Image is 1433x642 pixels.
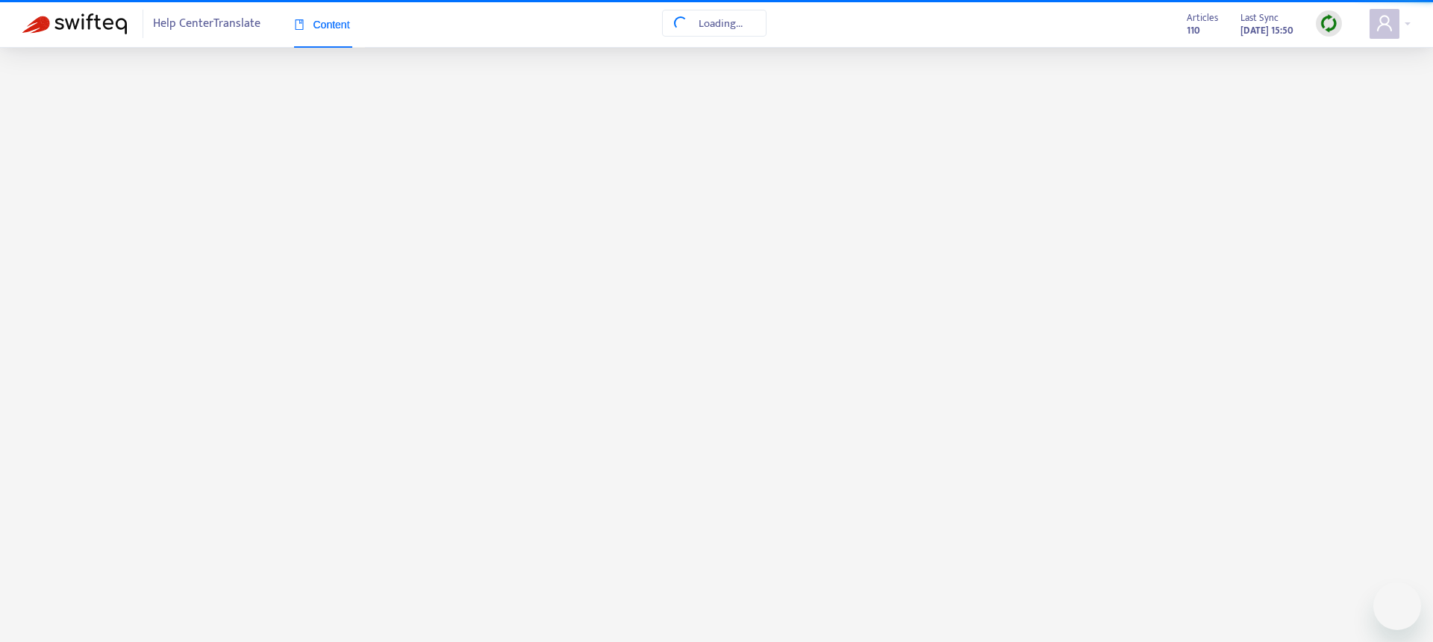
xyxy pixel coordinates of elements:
[153,10,260,38] span: Help Center Translate
[1240,10,1279,26] span: Last Sync
[1187,22,1200,39] strong: 110
[294,19,305,30] span: book
[1320,14,1338,33] img: sync.dc5367851b00ba804db3.png
[294,19,350,31] span: Content
[1240,22,1293,39] strong: [DATE] 15:50
[22,13,127,34] img: Swifteq
[1373,582,1421,630] iframe: Button to launch messaging window
[1376,14,1393,32] span: user
[1187,10,1218,26] span: Articles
